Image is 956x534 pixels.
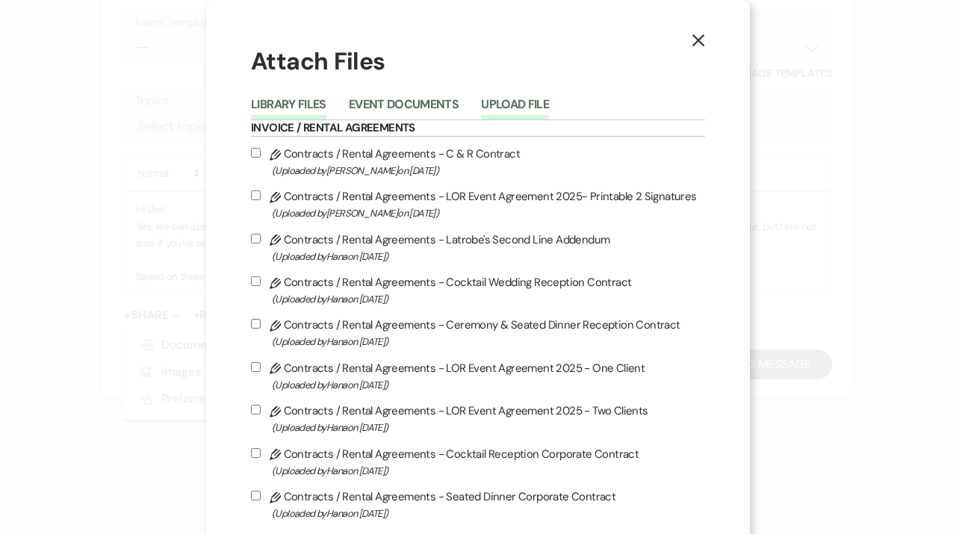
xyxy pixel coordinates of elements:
input: Contracts / Rental Agreements - Seated Dinner Corporate Contract(Uploaded byHanaon [DATE]) [251,491,261,500]
label: Contracts / Rental Agreements - Latrobe's Second Line Addendum [251,230,705,265]
span: (Uploaded by Hana on [DATE] ) [272,376,705,394]
span: (Uploaded by [PERSON_NAME] on [DATE] ) [272,162,705,179]
input: Contracts / Rental Agreements - LOR Event Agreement 2025- Printable 2 Signatures(Uploaded by[PERS... [251,190,261,200]
label: Contracts / Rental Agreements - LOR Event Agreement 2025 - Two Clients [251,401,705,436]
span: (Uploaded by [PERSON_NAME] on [DATE] ) [272,205,705,222]
input: Contracts / Rental Agreements - Cocktail Wedding Reception Contract(Uploaded byHanaon [DATE]) [251,276,261,286]
label: Contracts / Rental Agreements - Ceremony & Seated Dinner Reception Contract [251,315,705,350]
input: Contracts / Rental Agreements - LOR Event Agreement 2025 - Two Clients(Uploaded byHanaon [DATE]) [251,405,261,415]
label: Contracts / Rental Agreements - LOR Event Agreement 2025- Printable 2 Signatures [251,187,705,222]
button: Upload File [481,99,549,119]
button: Event Documents [349,99,459,119]
span: (Uploaded by Hana on [DATE] ) [272,419,705,436]
h6: Invoice / Rental Agreements [251,120,705,137]
label: Contracts / Rental Agreements - Cocktail Wedding Reception Contract [251,273,705,308]
button: Library Files [251,99,326,119]
input: Contracts / Rental Agreements - Latrobe's Second Line Addendum(Uploaded byHanaon [DATE]) [251,234,261,243]
label: Contracts / Rental Agreements - Seated Dinner Corporate Contract [251,487,705,522]
span: (Uploaded by Hana on [DATE] ) [272,505,705,522]
input: Contracts / Rental Agreements - C & R Contract(Uploaded by[PERSON_NAME]on [DATE]) [251,148,261,158]
span: (Uploaded by Hana on [DATE] ) [272,291,705,308]
input: Contracts / Rental Agreements - Cocktail Reception Corporate Contract(Uploaded byHanaon [DATE]) [251,448,261,458]
label: Contracts / Rental Agreements - Cocktail Reception Corporate Contract [251,444,705,479]
input: Contracts / Rental Agreements - Ceremony & Seated Dinner Reception Contract(Uploaded byHanaon [DA... [251,319,261,329]
span: (Uploaded by Hana on [DATE] ) [272,248,705,265]
label: Contracts / Rental Agreements - LOR Event Agreement 2025 - One Client [251,358,705,394]
span: (Uploaded by Hana on [DATE] ) [272,462,705,479]
input: Contracts / Rental Agreements - LOR Event Agreement 2025 - One Client(Uploaded byHanaon [DATE]) [251,362,261,372]
span: (Uploaded by Hana on [DATE] ) [272,333,705,350]
h1: Attach Files [251,45,705,78]
label: Contracts / Rental Agreements - C & R Contract [251,144,705,179]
